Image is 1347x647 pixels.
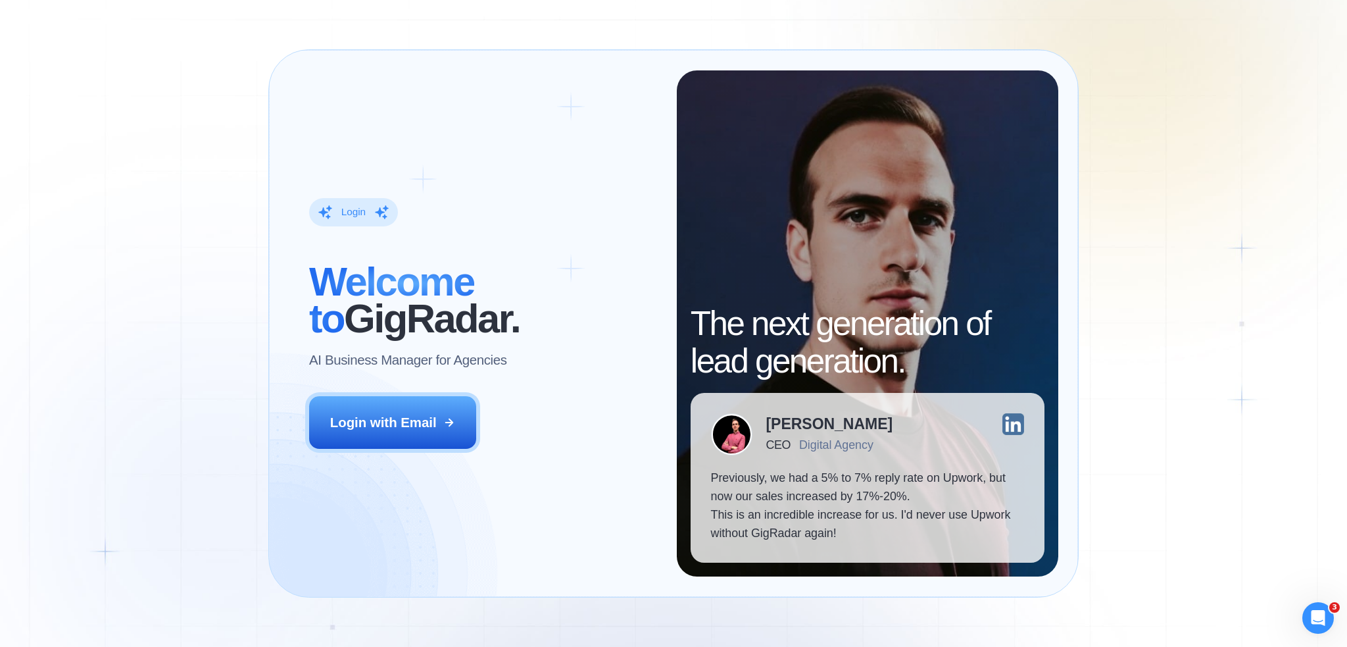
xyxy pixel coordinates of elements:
span: Welcome to [309,259,474,341]
div: Login with Email [330,413,437,432]
div: Login [341,205,366,219]
iframe: Intercom live chat [1302,602,1334,634]
div: [PERSON_NAME] [766,417,893,432]
h2: ‍ GigRadar. [309,263,657,338]
button: Login with Email [309,396,476,448]
h2: The next generation of lead generation. [691,305,1044,380]
p: AI Business Manager for Agencies [309,351,506,369]
div: CEO [766,438,791,452]
p: Previously, we had a 5% to 7% reply rate on Upwork, but now our sales increased by 17%-20%. This ... [711,469,1025,543]
span: 3 [1329,602,1340,613]
div: Digital Agency [799,438,873,452]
